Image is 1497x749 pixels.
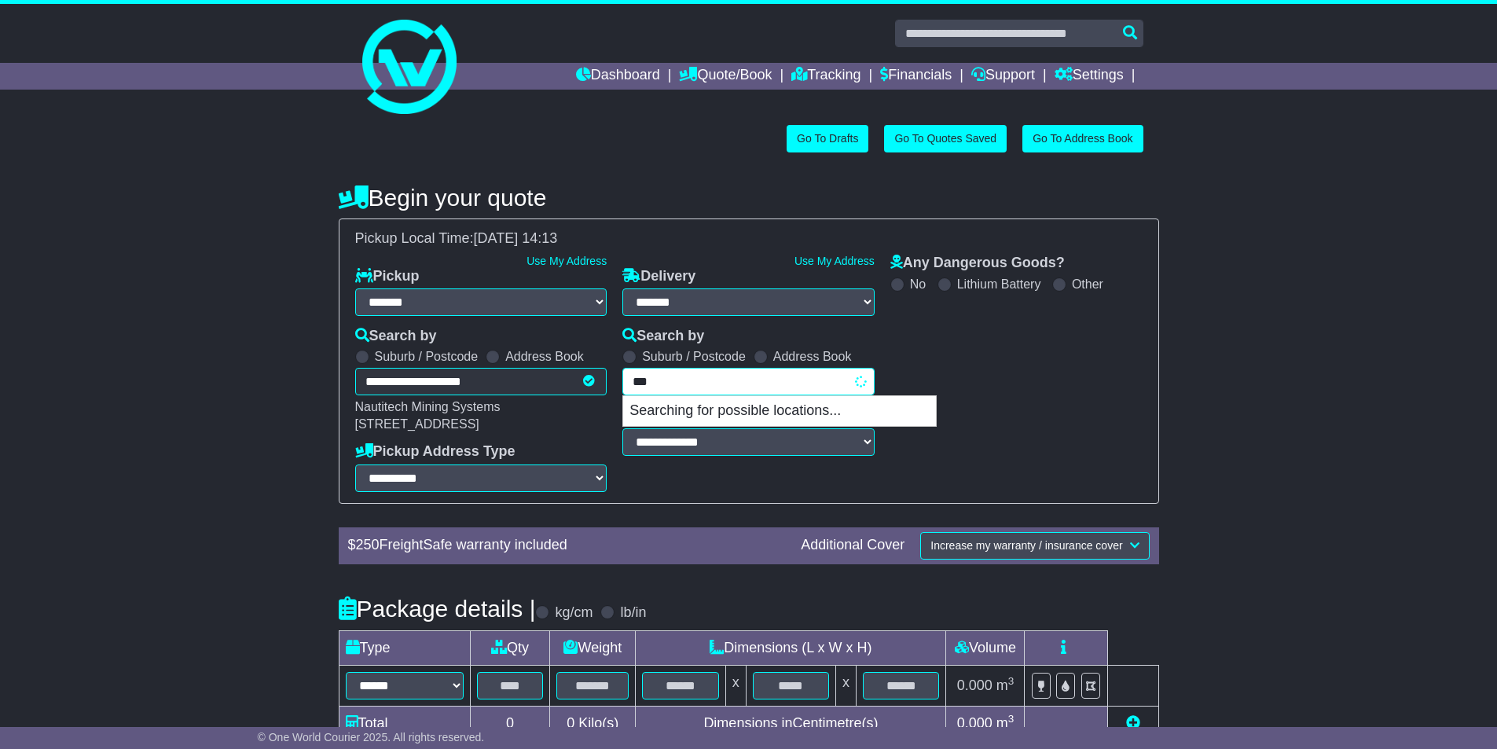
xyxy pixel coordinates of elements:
label: Address Book [505,349,584,364]
label: Search by [355,328,437,345]
label: Lithium Battery [957,277,1041,292]
div: Additional Cover [793,537,912,554]
label: Suburb / Postcode [642,349,746,364]
label: lb/in [620,604,646,622]
span: © One World Courier 2025. All rights reserved. [258,731,485,743]
label: Delivery [622,268,695,285]
a: Use My Address [794,255,875,267]
span: m [996,677,1015,693]
a: Go To Drafts [787,125,868,152]
label: kg/cm [555,604,593,622]
a: Settings [1055,63,1124,90]
span: Nautitech Mining Systems [355,400,501,413]
span: 0 [567,715,574,731]
td: Qty [470,630,550,665]
span: m [996,715,1015,731]
span: [DATE] 14:13 [474,230,558,246]
label: Suburb / Postcode [375,349,479,364]
label: Pickup [355,268,420,285]
a: Tracking [791,63,860,90]
label: Address Book [773,349,852,364]
a: Support [971,63,1035,90]
span: 250 [356,537,380,553]
a: Add new item [1126,715,1140,731]
td: x [836,665,857,706]
td: Dimensions (L x W x H) [636,630,946,665]
h4: Package details | [339,596,536,622]
td: Total [339,706,470,740]
span: Increase my warranty / insurance cover [930,539,1122,552]
div: $ FreightSafe warranty included [340,537,794,554]
div: Pickup Local Time: [347,230,1150,248]
td: Kilo(s) [550,706,636,740]
sup: 3 [1008,675,1015,687]
span: 0.000 [957,677,992,693]
a: Financials [880,63,952,90]
td: Weight [550,630,636,665]
label: Pickup Address Type [355,443,516,461]
label: Other [1072,277,1103,292]
span: [STREET_ADDRESS] [355,417,479,431]
a: Quote/Book [679,63,772,90]
a: Dashboard [576,63,660,90]
td: Type [339,630,470,665]
td: Volume [946,630,1025,665]
label: Any Dangerous Goods? [890,255,1065,272]
button: Increase my warranty / insurance cover [920,532,1149,560]
p: Searching for possible locations... [623,396,936,426]
h4: Begin your quote [339,185,1159,211]
span: 0.000 [957,715,992,731]
sup: 3 [1008,713,1015,725]
a: Use My Address [527,255,607,267]
td: x [725,665,746,706]
td: 0 [470,706,550,740]
td: Dimensions in Centimetre(s) [636,706,946,740]
a: Go To Address Book [1022,125,1143,152]
a: Go To Quotes Saved [884,125,1007,152]
label: Search by [622,328,704,345]
label: No [910,277,926,292]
